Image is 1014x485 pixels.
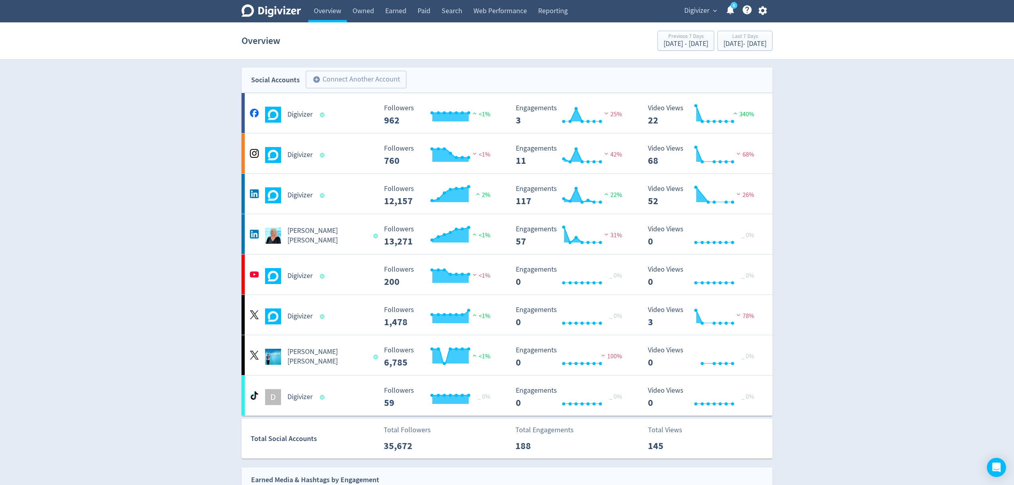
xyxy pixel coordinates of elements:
[471,272,479,278] img: negative-performance.svg
[471,151,490,159] span: <1%
[471,231,479,237] img: positive-performance.svg
[287,110,313,119] h5: Digivizer
[512,185,632,206] svg: Engagements 117
[287,347,366,366] h5: [PERSON_NAME] [PERSON_NAME]
[380,225,500,246] svg: Followers ---
[320,113,327,117] span: Data last synced: 13 Oct 2025, 7:01pm (AEDT)
[602,231,622,239] span: 31%
[471,312,479,318] img: positive-performance.svg
[512,346,632,368] svg: Engagements 0
[373,234,380,238] span: Data last synced: 14 Oct 2025, 10:02am (AEDT)
[320,314,327,319] span: Data last synced: 14 Oct 2025, 8:02am (AEDT)
[287,191,313,200] h5: Digivizer
[735,312,754,320] span: 78%
[380,306,500,327] svg: Followers ---
[609,393,622,401] span: _ 0%
[242,93,772,133] a: Digivizer undefinedDigivizer Followers --- Followers 962 <1% Engagements 3 Engagements 3 25% Vide...
[265,308,281,324] img: Digivizer undefined
[287,392,313,402] h5: Digivizer
[731,2,737,9] a: 5
[242,214,772,254] a: Emma Lo Russo undefined[PERSON_NAME] [PERSON_NAME] Followers --- Followers 13,271 <1% Engagements...
[320,153,327,157] span: Data last synced: 13 Oct 2025, 7:01pm (AEDT)
[609,312,622,320] span: _ 0%
[602,110,622,118] span: 25%
[242,28,280,54] h1: Overview
[711,7,719,14] span: expand_more
[265,349,281,365] img: Emma Lo Russo undefined
[515,425,574,435] p: Total Engagements
[602,191,610,197] img: positive-performance.svg
[644,225,764,246] svg: Video Views 0
[681,4,719,17] button: Digivizer
[609,272,622,280] span: _ 0%
[287,271,313,281] h5: Digivizer
[602,151,610,157] img: negative-performance.svg
[287,226,366,245] h5: [PERSON_NAME] [PERSON_NAME]
[313,76,321,83] span: add_circle
[380,346,500,368] svg: Followers ---
[644,266,764,287] svg: Video Views 0
[306,71,406,88] button: Connect Another Account
[384,439,430,453] p: 35,672
[658,31,714,51] button: Previous 7 Days[DATE] - [DATE]
[723,34,766,40] div: Last 7 Days
[300,72,406,88] a: Connect Another Account
[717,31,772,51] button: Last 7 Days[DATE]- [DATE]
[242,335,772,375] a: Emma Lo Russo undefined[PERSON_NAME] [PERSON_NAME] Followers --- Followers 6,785 <1% Engagements ...
[287,150,313,160] h5: Digivizer
[512,145,632,166] svg: Engagements 11
[648,425,694,435] p: Total Views
[265,107,281,123] img: Digivizer undefined
[512,225,632,246] svg: Engagements 57
[648,439,694,453] p: 145
[731,110,739,116] img: positive-performance.svg
[380,387,500,408] svg: Followers ---
[644,104,764,125] svg: Video Views 22
[373,355,380,359] span: Data last synced: 14 Oct 2025, 2:02am (AEDT)
[987,458,1006,477] div: Open Intercom Messenger
[320,193,327,198] span: Data last synced: 13 Oct 2025, 7:01pm (AEDT)
[663,34,708,40] div: Previous 7 Days
[644,387,764,408] svg: Video Views 0
[733,3,735,8] text: 5
[474,191,482,197] img: positive-performance.svg
[684,4,709,17] span: Digivizer
[380,145,500,166] svg: Followers ---
[741,352,754,360] span: _ 0%
[242,295,772,335] a: Digivizer undefinedDigivizer Followers --- Followers 1,478 <1% Engagements 0 Engagements 0 _ 0% V...
[265,187,281,203] img: Digivizer undefined
[477,393,490,401] span: _ 0%
[242,174,772,214] a: Digivizer undefinedDigivizer Followers --- Followers 12,157 2% Engagements 117 Engagements 117 22...
[380,266,500,287] svg: Followers ---
[471,272,490,280] span: <1%
[512,104,632,125] svg: Engagements 3
[512,306,632,327] svg: Engagements 0
[265,389,281,405] div: D
[602,110,610,116] img: negative-performance.svg
[380,185,500,206] svg: Followers ---
[471,151,479,157] img: negative-performance.svg
[599,352,622,360] span: 100%
[735,151,754,159] span: 68%
[512,387,632,408] svg: Engagements 0
[265,228,281,244] img: Emma Lo Russo undefined
[602,151,622,159] span: 42%
[644,185,764,206] svg: Video Views 52
[242,254,772,294] a: Digivizer undefinedDigivizer Followers --- Followers 200 <1% Engagements 0 Engagements 0 _ 0% Vid...
[644,346,764,368] svg: Video Views 0
[242,376,772,415] a: DDigivizer Followers --- _ 0% Followers 59 Engagements 0 Engagements 0 _ 0% Video Views 0 Video V...
[380,104,500,125] svg: Followers ---
[251,74,300,86] div: Social Accounts
[644,145,764,166] svg: Video Views 68
[471,231,490,239] span: <1%
[723,40,766,48] div: [DATE] - [DATE]
[320,274,327,278] span: Data last synced: 14 Oct 2025, 8:02am (AEDT)
[265,147,281,163] img: Digivizer undefined
[741,272,754,280] span: _ 0%
[471,110,479,116] img: positive-performance.svg
[735,151,743,157] img: negative-performance.svg
[663,40,708,48] div: [DATE] - [DATE]
[735,312,743,318] img: negative-performance.svg
[599,352,607,358] img: negative-performance.svg
[471,352,479,358] img: positive-performance.svg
